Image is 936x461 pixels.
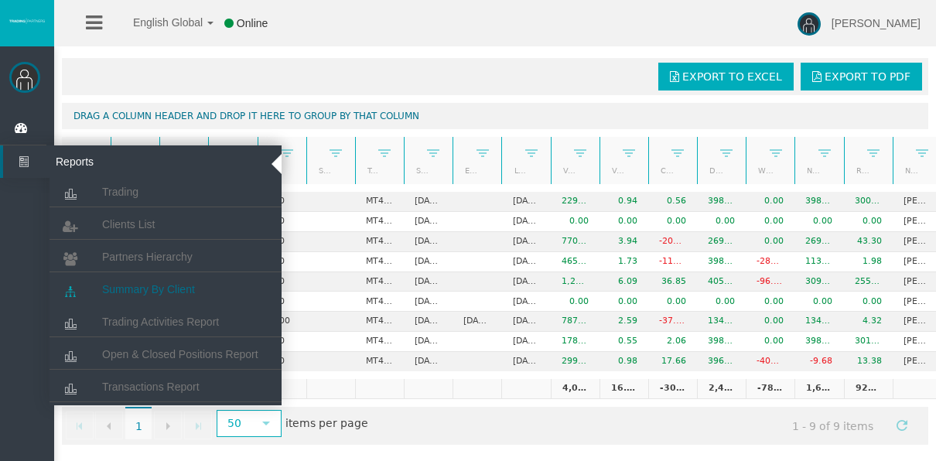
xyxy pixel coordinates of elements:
[658,63,794,90] a: Export to Excel
[50,243,282,271] a: Partners Hierarchy
[697,192,746,212] td: 398.87
[551,379,600,399] td: 4,028,687.47
[844,212,893,232] td: 0.00
[700,160,726,181] a: Deposits
[794,292,843,312] td: 0.00
[551,332,600,352] td: 178,322.54
[355,212,404,232] td: MT4 LiveFixedSpreadAccount
[551,292,600,312] td: 0.00
[258,292,306,312] td: 500
[889,411,915,438] a: Refresh
[553,160,579,181] a: Volume
[404,312,453,332] td: [DATE]
[162,420,174,432] span: Go to the next page
[651,160,676,181] a: Closed PNL
[648,379,697,399] td: -302.96
[355,312,404,332] td: MT4 LiveFloatingSpreadAccount
[896,419,908,432] span: Refresh
[697,252,746,272] td: 398.45
[260,417,272,429] span: select
[648,212,697,232] td: 0.00
[648,352,697,371] td: 17.66
[746,252,794,272] td: -284.79
[501,312,550,332] td: [DATE]
[501,252,550,272] td: [DATE]
[258,312,306,332] td: 1000
[746,192,794,212] td: 0.00
[844,352,893,371] td: 13.38
[218,411,251,435] span: 50
[825,70,910,83] span: Export to PDF
[258,232,306,252] td: 500
[648,272,697,292] td: 36.85
[600,232,648,252] td: 3.94
[746,212,794,232] td: 0.00
[501,272,550,292] td: [DATE]
[192,420,204,432] span: Go to the last page
[404,252,453,272] td: [DATE]
[551,232,600,252] td: 770,722.61
[600,379,648,399] td: 16.82
[113,16,203,29] span: English Global
[798,12,821,36] img: user-image
[456,160,481,181] a: End Date
[746,352,794,371] td: -406.61
[355,292,404,312] td: MT4 LiveFloatingSpreadAccount
[648,192,697,212] td: 0.56
[844,252,893,272] td: 1.98
[697,332,746,352] td: 398.29
[407,160,432,181] a: Start Date
[794,252,843,272] td: 113.66
[404,352,453,371] td: [DATE]
[697,272,746,292] td: 405.23
[102,381,200,393] span: Transactions Report
[844,272,893,292] td: 255.91
[600,292,648,312] td: 0.00
[501,292,550,312] td: [DATE]
[404,212,453,232] td: [DATE]
[551,312,600,332] td: 787,364.80
[102,348,258,360] span: Open & Closed Positions Report
[846,160,872,181] a: Real equity
[697,232,746,252] td: 269.19
[697,379,746,399] td: 2,401.17
[794,332,843,352] td: 398.29
[844,292,893,312] td: 0.00
[50,275,282,303] a: Summary By Client
[600,312,648,332] td: 2.59
[453,312,501,332] td: [DATE]
[844,332,893,352] td: 301.60
[50,210,282,238] a: Clients List
[501,352,550,371] td: [DATE]
[600,192,648,212] td: 0.94
[844,312,893,332] td: 4.32
[801,63,922,90] a: Export to PDF
[746,272,794,292] td: -96.17
[154,411,182,439] a: Go to the next page
[648,252,697,272] td: -116.57
[3,145,282,178] a: Reports
[749,160,774,181] a: Withdrawals
[778,411,888,440] span: 1 - 9 of 9 items
[746,332,794,352] td: 0.00
[125,407,152,439] span: 1
[648,232,697,252] td: -205.89
[697,352,746,371] td: 396.93
[832,17,921,29] span: [PERSON_NAME]
[551,192,600,212] td: 229,841.14
[404,272,453,292] td: [DATE]
[746,312,794,332] td: 0.00
[50,178,282,206] a: Trading
[355,232,404,252] td: MT4 LiveFloatingSpreadAccount
[355,272,404,292] td: MT4 LiveFixedSpreadAccount
[794,272,843,292] td: 309.06
[551,252,600,272] td: 465,538.14
[258,252,306,272] td: 500
[551,212,600,232] td: 0.00
[404,292,453,312] td: [DATE]
[648,312,697,332] td: -37.63
[355,352,404,371] td: MT4 LiveFloatingSpreadAccount
[355,252,404,272] td: MT4 LiveFixedSpreadAccount
[102,316,219,328] span: Trading Activities Report
[66,411,94,439] a: Go to the first page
